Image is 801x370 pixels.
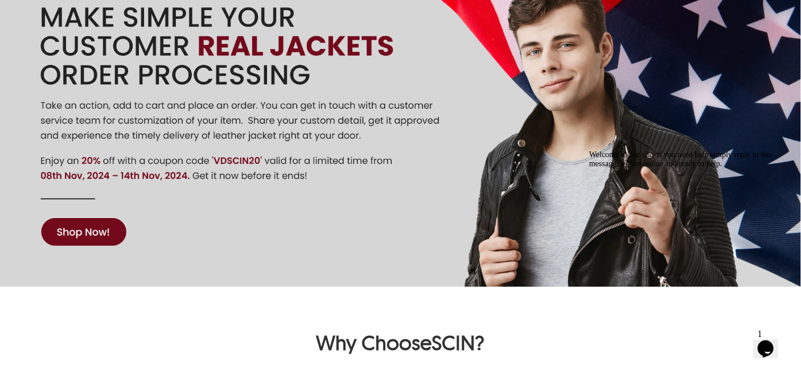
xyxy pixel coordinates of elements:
[432,330,475,355] a: SCIN
[5,5,210,23] div: Welcome to our site, if you need help simply reply to this message, we are online and ready to help.
[753,324,790,359] iframe: chat widget
[40,330,761,355] h3: Why Choose ?
[5,5,188,22] span: Welcome to our site, if you need help simply reply to this message, we are online and ready to help.
[585,146,790,319] iframe: chat widget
